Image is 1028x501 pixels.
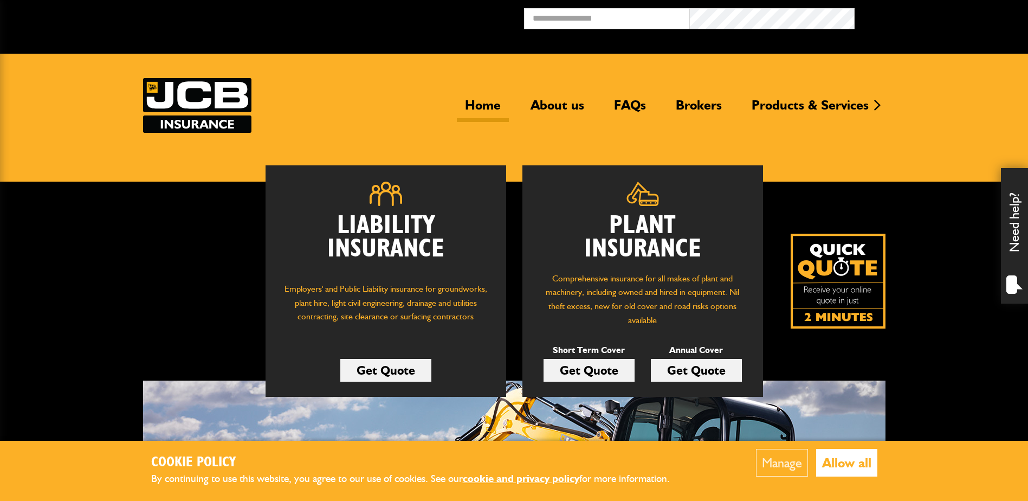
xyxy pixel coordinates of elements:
[457,97,509,122] a: Home
[539,214,747,261] h2: Plant Insurance
[151,454,688,471] h2: Cookie Policy
[668,97,730,122] a: Brokers
[463,472,579,485] a: cookie and privacy policy
[816,449,877,477] button: Allow all
[756,449,808,477] button: Manage
[340,359,431,382] a: Get Quote
[539,272,747,327] p: Comprehensive insurance for all makes of plant and machinery, including owned and hired in equipm...
[544,343,635,357] p: Short Term Cover
[651,343,742,357] p: Annual Cover
[855,8,1020,25] button: Broker Login
[606,97,654,122] a: FAQs
[151,471,688,487] p: By continuing to use this website, you agree to our use of cookies. See our for more information.
[1001,168,1028,304] div: Need help?
[143,78,251,133] a: JCB Insurance Services
[743,97,877,122] a: Products & Services
[522,97,592,122] a: About us
[791,234,885,329] img: Quick Quote
[544,359,635,382] a: Get Quote
[143,78,251,133] img: JCB Insurance Services logo
[282,282,490,334] p: Employers' and Public Liability insurance for groundworks, plant hire, light civil engineering, d...
[282,214,490,272] h2: Liability Insurance
[651,359,742,382] a: Get Quote
[791,234,885,329] a: Get your insurance quote isn just 2-minutes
